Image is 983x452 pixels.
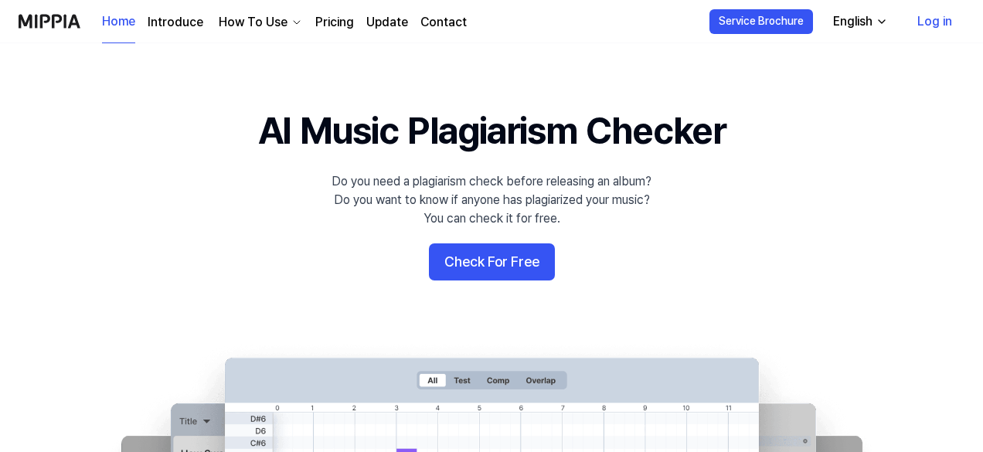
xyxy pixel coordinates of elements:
[216,13,303,32] button: How To Use
[216,13,291,32] div: How To Use
[366,13,408,32] a: Update
[709,9,813,34] button: Service Brochure
[315,13,354,32] a: Pricing
[420,13,467,32] a: Contact
[821,6,897,37] button: English
[429,243,555,280] button: Check For Free
[102,1,135,43] a: Home
[148,13,203,32] a: Introduce
[258,105,726,157] h1: AI Music Plagiarism Checker
[830,12,876,31] div: English
[332,172,651,228] div: Do you need a plagiarism check before releasing an album? Do you want to know if anyone has plagi...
